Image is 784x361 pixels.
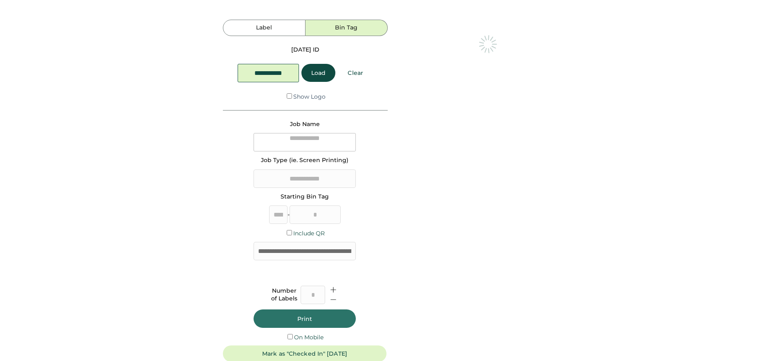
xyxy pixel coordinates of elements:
[223,20,305,36] button: Label
[338,64,373,82] button: Clear
[291,46,319,54] div: [DATE] ID
[294,334,323,341] label: On Mobile
[306,20,388,36] button: Bin Tag
[288,211,290,219] div: -
[290,120,320,129] div: Job Name
[281,193,329,201] div: Starting Bin Tag
[301,64,335,82] button: Load
[254,309,356,328] button: Print
[271,287,297,303] div: Number of Labels
[293,93,326,100] label: Show Logo
[261,156,348,165] div: Job Type (ie. Screen Printing)
[293,230,325,237] label: Include QR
